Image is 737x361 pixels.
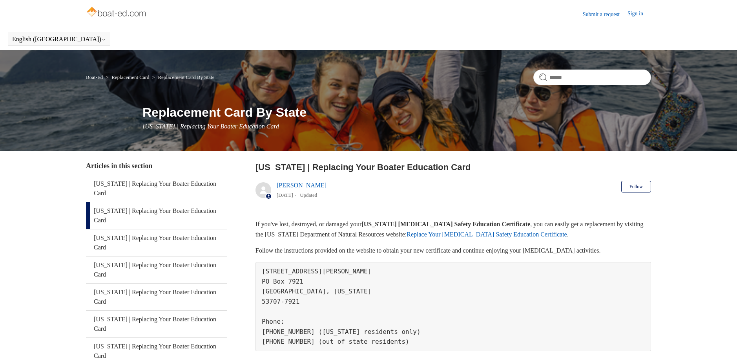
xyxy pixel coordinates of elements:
a: [US_STATE] | Replacing Your Boater Education Card [86,284,227,310]
strong: [US_STATE] [MEDICAL_DATA] Safety Education Certificate [361,221,530,227]
h2: Wisconsin | Replacing Your Boater Education Card [255,161,651,174]
li: Updated [300,192,317,198]
a: Replacement Card By State [158,74,214,80]
a: [US_STATE] | Replacing Your Boater Education Card [86,175,227,202]
time: 05/22/2024, 16:01 [277,192,293,198]
a: [US_STATE] | Replacing Your Boater Education Card [86,202,227,229]
pre: [STREET_ADDRESS][PERSON_NAME] PO Box 7921 [GEOGRAPHIC_DATA], [US_STATE] 53707-7921 Phone: [PHONE_... [255,262,651,351]
button: Follow Article [621,181,651,192]
a: Sign in [628,9,651,19]
p: Follow the instructions provided on the website to obtain your new certificate and continue enjoy... [255,246,651,256]
li: Replacement Card [104,74,151,80]
li: Replacement Card By State [151,74,215,80]
img: Boat-Ed Help Center home page [86,5,148,20]
span: Articles in this section [86,162,152,170]
a: [US_STATE] | Replacing Your Boater Education Card [86,229,227,256]
a: [US_STATE] | Replacing Your Boater Education Card [86,311,227,337]
button: English ([GEOGRAPHIC_DATA]) [12,36,106,43]
a: Replace Your [MEDICAL_DATA] Safety Education Certificate [407,231,567,238]
span: [US_STATE] | Replacing Your Boater Education Card [142,123,279,130]
h1: Replacement Card By State [142,103,651,122]
a: Replacement Card [111,74,149,80]
a: Submit a request [583,10,628,18]
a: [PERSON_NAME] [277,182,327,189]
a: Boat-Ed [86,74,103,80]
p: If you've lost, destroyed, or damaged your , you can easily get a replacement by visiting the [US... [255,219,651,239]
a: [US_STATE] | Replacing Your Boater Education Card [86,257,227,283]
li: Boat-Ed [86,74,104,80]
input: Search [533,70,651,85]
